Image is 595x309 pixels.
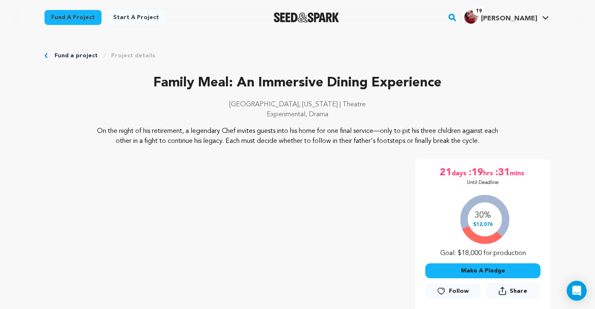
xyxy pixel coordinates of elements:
span: hrs [483,166,495,179]
span: days [451,166,468,179]
img: 9c064c1b743f605b.jpg [464,10,478,24]
p: On the night of his retirement, a legendary Chef invites guests into his home for one final servi... [95,126,500,146]
span: [PERSON_NAME] [481,15,537,22]
span: 19 [473,7,485,15]
p: Until Deadline [467,179,499,186]
div: Open Intercom Messenger [567,281,587,301]
a: Fund a project [55,51,98,60]
a: Project details [111,51,155,60]
span: :19 [468,166,483,179]
a: Fund a project [45,10,102,25]
span: Share [486,283,540,302]
span: Share [510,287,527,295]
div: Breadcrumb [45,51,550,60]
p: Family Meal: An Immersive Dining Experience [45,73,550,93]
a: Start a project [107,10,166,25]
button: Follow [425,284,480,299]
a: Seed&Spark Homepage [274,12,339,22]
button: Make A Pledge [425,263,540,278]
span: 21 [440,166,451,179]
button: Share [486,283,540,299]
a: Siobhan O.'s Profile [463,9,550,24]
div: Siobhan O.'s Profile [464,10,537,24]
span: mins [510,166,526,179]
p: Experimental, Drama [45,110,550,120]
span: Follow [449,287,469,295]
span: :31 [495,166,510,179]
img: Seed&Spark Logo Dark Mode [274,12,339,22]
span: Siobhan O.'s Profile [463,9,550,26]
p: [GEOGRAPHIC_DATA], [US_STATE] | Theatre [45,100,550,110]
